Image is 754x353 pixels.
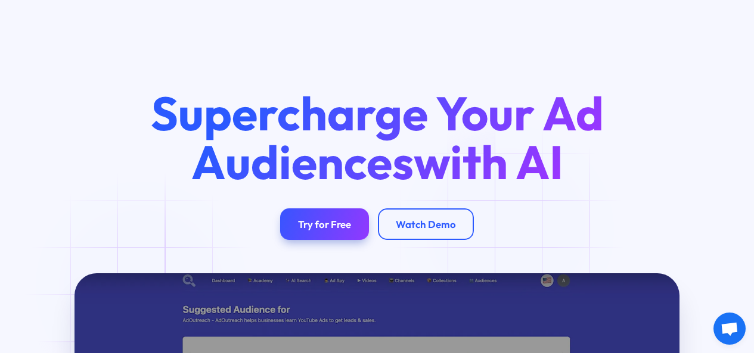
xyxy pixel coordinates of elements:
a: Open chat [713,313,746,345]
a: Try for Free [280,208,369,240]
div: Try for Free [298,218,351,230]
h1: Supercharge Your Ad Audiences [131,89,623,186]
span: with AI [414,132,563,192]
div: Watch Demo [396,218,456,230]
